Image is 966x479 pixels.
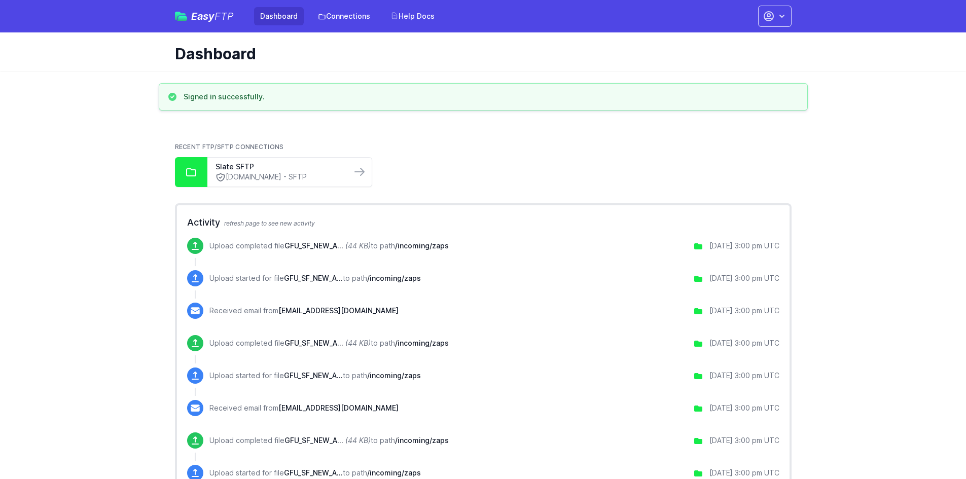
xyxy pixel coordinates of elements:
[709,338,779,348] div: [DATE] 3:00 pm UTC
[187,215,779,230] h2: Activity
[367,274,421,282] span: /incoming/zaps
[224,219,315,227] span: refresh page to see new activity
[384,7,441,25] a: Help Docs
[395,339,449,347] span: /incoming/zaps
[175,11,234,21] a: EasyFTP
[367,468,421,477] span: /incoming/zaps
[175,45,783,63] h1: Dashboard
[209,468,421,478] p: Upload started for file to path
[209,273,421,283] p: Upload started for file to path
[191,11,234,21] span: Easy
[345,339,371,347] i: (44 KB)
[395,436,449,445] span: /incoming/zaps
[214,10,234,22] span: FTP
[216,172,343,182] a: [DOMAIN_NAME] - SFTP
[367,371,421,380] span: /incoming/zaps
[209,435,449,446] p: Upload completed file to path
[709,306,779,316] div: [DATE] 3:00 pm UTC
[284,468,343,477] span: GFU_SF_NEW_ADMIT_AFA_COMP-12492417.csv
[284,371,343,380] span: GFU_SF_NEW_ADMIT_AFA_COMP-12495167.csv
[209,306,399,316] p: Received email from
[284,241,343,250] span: GFU_SF_NEW_ADMIT_AFA_COMP-12497923.csv
[709,273,779,283] div: [DATE] 3:00 pm UTC
[284,274,343,282] span: GFU_SF_NEW_ADMIT_AFA_COMP-12497923.csv
[709,468,779,478] div: [DATE] 3:00 pm UTC
[395,241,449,250] span: /incoming/zaps
[345,241,371,250] i: (44 KB)
[175,12,187,21] img: easyftp_logo.png
[209,338,449,348] p: Upload completed file to path
[209,403,399,413] p: Received email from
[216,162,343,172] a: Slate SFTP
[709,241,779,251] div: [DATE] 3:00 pm UTC
[278,403,399,412] span: [EMAIL_ADDRESS][DOMAIN_NAME]
[709,435,779,446] div: [DATE] 3:00 pm UTC
[184,92,265,102] h3: Signed in successfully.
[175,143,792,151] h2: Recent FTP/SFTP Connections
[709,403,779,413] div: [DATE] 3:00 pm UTC
[284,339,343,347] span: GFU_SF_NEW_ADMIT_AFA_COMP-12495167.csv
[209,371,421,381] p: Upload started for file to path
[709,371,779,381] div: [DATE] 3:00 pm UTC
[278,306,399,315] span: [EMAIL_ADDRESS][DOMAIN_NAME]
[254,7,304,25] a: Dashboard
[345,436,371,445] i: (44 KB)
[312,7,376,25] a: Connections
[209,241,449,251] p: Upload completed file to path
[284,436,343,445] span: GFU_SF_NEW_ADMIT_AFA_COMP-12492417.csv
